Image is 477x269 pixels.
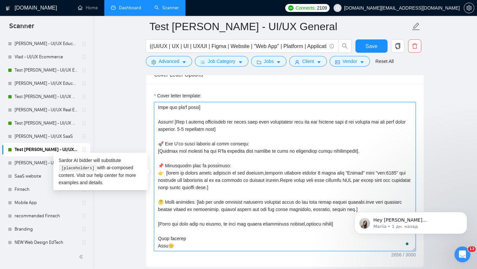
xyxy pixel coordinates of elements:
[29,47,114,53] p: Hey [PERSON_NAME][EMAIL_ADDRESS][DOMAIN_NAME], Looks like your Upwork agency OmiSoft 🏆 Multi-awar...
[338,39,351,53] button: search
[81,54,87,60] span: holder
[464,3,474,13] button: setting
[288,5,293,11] img: upwork-logo.png
[111,5,141,11] a: dashboardDashboard
[104,3,116,15] button: Развернуть окно
[15,223,78,236] a: Branding
[15,236,78,249] a: NEW Web Design EdTech
[94,173,117,178] a: help center
[81,213,87,219] span: holder
[81,240,87,245] span: holder
[81,41,87,46] span: holder
[25,221,107,226] a: Открыть в справочном центре
[44,199,54,212] span: 😞
[208,58,235,65] span: Job Category
[81,107,87,113] span: holder
[317,60,321,65] span: caret-down
[58,199,75,212] span: neutral face reaction
[295,60,299,65] span: user
[200,60,205,65] span: bars
[40,199,58,212] span: disappointed reaction
[81,147,87,152] span: holder
[276,60,281,65] span: caret-down
[464,5,474,11] span: setting
[15,50,78,64] a: Vlad - UI/UX Ecommerce
[360,60,364,65] span: caret-down
[412,22,420,31] span: edit
[344,170,477,244] iframe: To enrich screen reader interactions, please activate Accessibility in Grammarly extension settings
[150,42,327,50] input: Search Freelance Jobs...
[29,53,114,59] p: Message from Mariia, sent 1 дн. назад
[81,227,87,232] span: holder
[154,92,201,99] label: Cover letter template:
[81,134,87,139] span: holder
[330,56,370,67] button: idcardVendorcaret-down
[81,200,87,205] span: holder
[335,60,340,65] span: idcard
[4,21,39,35] span: Scanner
[355,39,388,53] button: Save
[15,170,78,183] a: SaaS website
[264,58,274,65] span: Jobs
[391,39,404,53] button: copy
[317,4,327,12] span: 2109
[15,117,78,130] a: Test [PERSON_NAME] - UI/UX SaaS
[251,56,287,67] button: folderJobscaret-down
[81,121,87,126] span: holder
[408,39,421,53] button: delete
[6,3,10,14] img: logo
[302,58,314,65] span: Client
[81,94,87,99] span: holder
[15,196,78,209] a: Mobile App
[289,56,327,67] button: userClientcaret-down
[15,130,78,143] a: [PERSON_NAME] - UI/UX SaaS
[15,156,78,170] a: [PERSON_NAME] - UI/UX General
[15,209,78,223] a: recommended Fintech
[75,199,92,212] span: smiley reaction
[154,102,416,251] textarea: To enrich screen reader interactions, please activate Accessibility in Grammarly extension settings
[79,253,85,260] span: double-left
[339,43,351,49] span: search
[61,199,71,212] span: 😐
[4,3,17,15] button: go back
[59,165,96,172] code: [placeholders]
[146,56,192,67] button: settingAdvancedcaret-down
[15,143,78,156] a: Test [PERSON_NAME] - UI/UX General
[408,43,421,49] span: delete
[53,153,148,190] div: Sardor AI bidder will substitute with ai-composed content. Visit our for more examples and details.
[15,64,78,77] a: Test [PERSON_NAME] - UI/UX Education
[182,60,186,65] span: caret-down
[15,37,78,50] a: [PERSON_NAME] - UI/UX Education
[10,42,123,64] div: message notification from Mariia, 1 дн. назад. Hey vladyslavsharahov@gmail.com, Looks like your U...
[149,18,410,35] input: Scanner name...
[454,246,470,262] iframe: Intercom live chat
[375,58,394,65] a: Reset All
[335,6,340,10] span: user
[238,60,243,65] span: caret-down
[295,4,315,12] span: Connects:
[392,43,404,49] span: copy
[81,68,87,73] span: holder
[15,183,78,196] a: Fintech
[468,246,476,252] span: 13
[195,56,248,67] button: barsJob Categorycaret-down
[15,48,26,58] img: Profile image for Mariia
[116,3,128,15] div: Закрыть
[464,5,474,11] a: setting
[330,44,334,48] span: info-circle
[81,81,87,86] span: holder
[15,90,78,103] a: Test [PERSON_NAME] - UI/UX Real Estate
[343,58,357,65] span: Vendor
[78,5,98,11] a: homeHome
[15,77,78,90] a: [PERSON_NAME] - UI/UX Education
[79,199,88,212] span: 😃
[8,192,125,200] div: Была ли полезна эта статья?
[365,42,377,50] span: Save
[257,60,261,65] span: folder
[15,103,78,117] a: [PERSON_NAME] - UI/UX Real Estate
[151,60,156,65] span: setting
[154,5,179,11] a: searchScanner
[159,58,179,65] span: Advanced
